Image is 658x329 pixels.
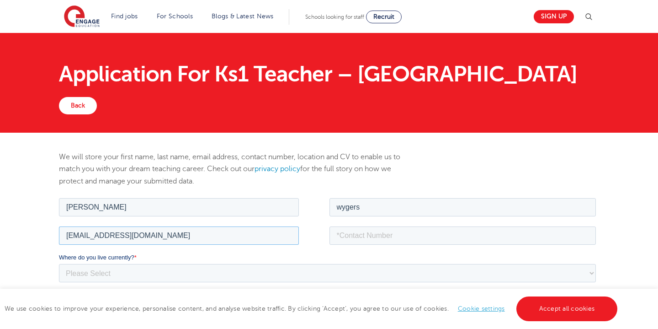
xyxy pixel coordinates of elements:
span: Recruit [373,13,394,20]
a: Cookie settings [458,305,505,312]
a: For Schools [157,13,193,20]
span: We use cookies to improve your experience, personalise content, and analyse website traffic. By c... [5,305,620,312]
input: *Contact Number [271,30,537,49]
p: We will store your first name, last name, email address, contact number, location and CV to enabl... [59,151,415,187]
span: Schools looking for staff [305,14,364,20]
a: Blogs & Latest News [212,13,274,20]
span: Subscribe to updates from Engage [11,240,102,247]
img: Engage Education [64,5,100,28]
a: Recruit [366,11,402,23]
input: Subscribe to updates from Engage [2,239,8,245]
a: Sign up [534,10,574,23]
a: Accept all cookies [516,297,618,321]
input: *Last name [271,2,537,20]
a: privacy policy [255,165,300,173]
h1: Application For Ks1 Teacher – [GEOGRAPHIC_DATA] [59,63,600,85]
a: Back [59,97,97,114]
a: Find jobs [111,13,138,20]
